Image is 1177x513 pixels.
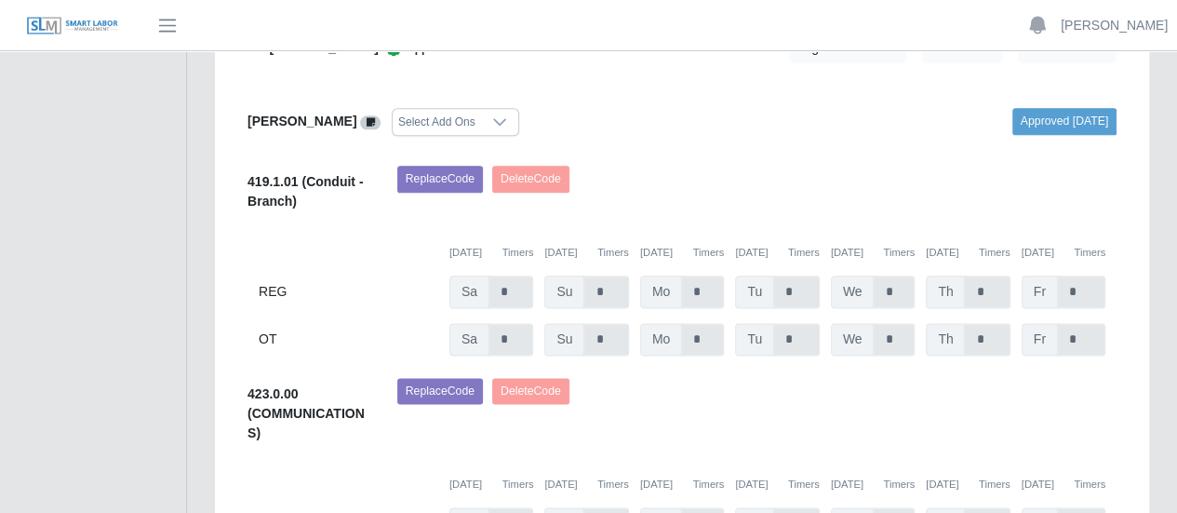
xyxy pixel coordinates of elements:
span: Fr [1022,323,1058,356]
button: Timers [883,245,915,261]
button: Timers [788,245,820,261]
button: Timers [979,245,1010,261]
button: Timers [597,245,629,261]
button: Timers [692,245,724,261]
div: [DATE] [1022,477,1105,493]
div: [DATE] [831,245,915,261]
div: [DATE] [449,245,533,261]
button: Timers [979,477,1010,493]
div: [DATE] [1022,245,1105,261]
span: Th [926,323,965,356]
div: [DATE] [735,245,819,261]
button: Timers [502,477,534,493]
button: Timers [1074,477,1105,493]
a: View/Edit Notes [360,114,381,128]
div: [DATE] [640,477,724,493]
div: [DATE] [926,245,1010,261]
a: [PERSON_NAME] [1061,16,1168,35]
span: Th [926,276,965,308]
div: [DATE] [640,245,724,261]
span: Mo [640,323,682,356]
b: 423.0.00 (COMMUNICATIONS) [247,386,365,440]
div: [DATE] [735,477,819,493]
button: Timers [597,477,629,493]
span: We [831,276,875,308]
span: Tu [735,323,774,356]
div: [DATE] [544,477,628,493]
b: [PERSON_NAME] [247,114,356,128]
button: Timers [1074,245,1105,261]
button: Timers [883,477,915,493]
button: Timers [692,477,724,493]
span: Tu [735,276,774,308]
div: [DATE] [926,477,1010,493]
span: Mo [640,276,682,308]
div: [DATE] [544,245,628,261]
button: ReplaceCode [397,166,483,192]
span: Sa [449,276,489,308]
button: Timers [788,477,820,493]
span: We [831,323,875,356]
span: Su [544,276,584,308]
b: 419.1.01 (Conduit - Branch) [247,174,363,209]
button: DeleteCode [492,166,569,192]
span: Su [544,323,584,356]
span: Fr [1022,276,1058,308]
button: ReplaceCode [397,378,483,404]
div: [DATE] [449,477,533,493]
div: Select Add Ons [393,109,481,135]
div: OT [259,323,438,356]
span: Sa [449,323,489,356]
button: Timers [502,245,534,261]
a: Approved [DATE] [1012,108,1117,134]
div: REG [259,276,438,308]
img: SLM Logo [26,16,119,36]
button: DeleteCode [492,378,569,404]
div: [DATE] [831,477,915,493]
